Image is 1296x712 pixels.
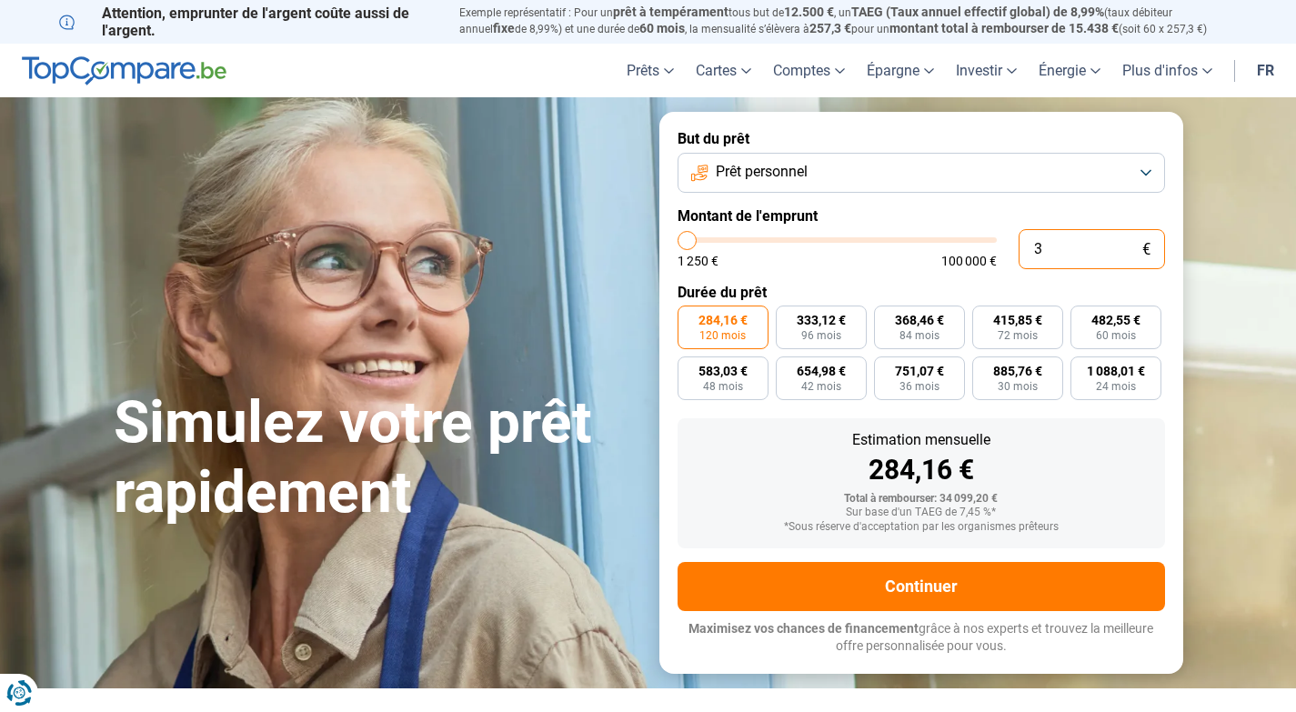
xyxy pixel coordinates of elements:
a: Épargne [856,44,945,97]
div: Estimation mensuelle [692,433,1150,447]
button: Continuer [678,562,1165,611]
span: 415,85 € [993,314,1042,326]
span: 654,98 € [797,365,846,377]
span: 60 mois [1096,330,1136,341]
div: Sur base d'un TAEG de 7,45 %* [692,506,1150,519]
img: TopCompare [22,56,226,85]
label: But du prêt [678,130,1165,147]
span: 42 mois [801,381,841,392]
span: montant total à rembourser de 15.438 € [889,21,1119,35]
label: Montant de l'emprunt [678,207,1165,225]
span: € [1142,242,1150,257]
a: Prêts [616,44,685,97]
button: Prêt personnel [678,153,1165,193]
span: Prêt personnel [716,162,808,182]
a: Plus d'infos [1111,44,1223,97]
span: 885,76 € [993,365,1042,377]
p: Attention, emprunter de l'argent coûte aussi de l'argent. [59,5,437,39]
span: fixe [493,21,515,35]
span: 257,3 € [809,21,851,35]
span: TAEG (Taux annuel effectif global) de 8,99% [851,5,1104,19]
span: 84 mois [899,330,939,341]
span: 751,07 € [895,365,944,377]
h1: Simulez votre prêt rapidement [114,388,638,528]
span: 284,16 € [698,314,748,326]
span: 24 mois [1096,381,1136,392]
span: 120 mois [699,330,746,341]
span: 1 088,01 € [1087,365,1145,377]
span: 482,55 € [1091,314,1140,326]
span: 12.500 € [784,5,834,19]
span: 72 mois [998,330,1038,341]
a: Investir [945,44,1028,97]
div: *Sous réserve d'acceptation par les organismes prêteurs [692,521,1150,534]
span: prêt à tempérament [613,5,728,19]
a: Énergie [1028,44,1111,97]
span: 96 mois [801,330,841,341]
span: 583,03 € [698,365,748,377]
div: Total à rembourser: 34 099,20 € [692,493,1150,506]
span: 60 mois [639,21,685,35]
a: Comptes [762,44,856,97]
span: 30 mois [998,381,1038,392]
span: 36 mois [899,381,939,392]
span: 100 000 € [941,255,997,267]
span: 368,46 € [895,314,944,326]
a: Cartes [685,44,762,97]
a: fr [1246,44,1285,97]
span: Maximisez vos chances de financement [688,621,919,636]
p: grâce à nos experts et trouvez la meilleure offre personnalisée pour vous. [678,620,1165,656]
p: Exemple représentatif : Pour un tous but de , un (taux débiteur annuel de 8,99%) et une durée de ... [459,5,1238,37]
span: 1 250 € [678,255,718,267]
span: 333,12 € [797,314,846,326]
div: 284,16 € [692,456,1150,484]
label: Durée du prêt [678,284,1165,301]
span: 48 mois [703,381,743,392]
